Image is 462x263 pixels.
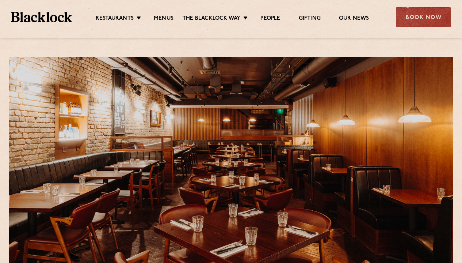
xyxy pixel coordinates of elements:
a: Restaurants [96,15,134,23]
a: Our News [339,15,369,23]
div: Book Now [396,7,451,27]
a: People [260,15,280,23]
a: Gifting [299,15,321,23]
a: Menus [154,15,173,23]
img: BL_Textured_Logo-footer-cropped.svg [11,12,72,22]
a: The Blacklock Way [183,15,240,23]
